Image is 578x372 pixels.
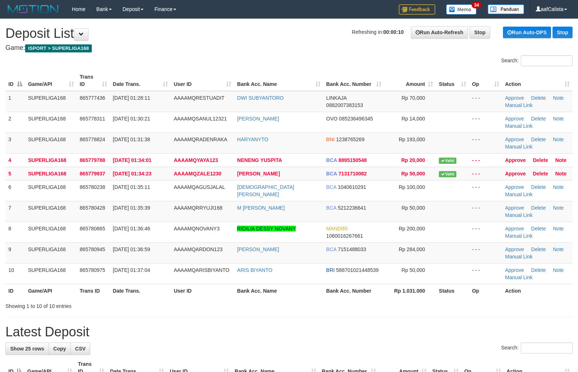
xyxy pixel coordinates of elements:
[5,284,25,297] th: ID
[80,171,105,177] span: 865779937
[25,222,77,242] td: SUPERLIGA168
[5,112,25,132] td: 2
[505,171,526,177] a: Approve
[326,171,337,177] span: BCA
[237,116,279,122] a: [PERSON_NAME]
[5,26,573,41] h1: Deposit List
[53,346,66,352] span: Copy
[472,2,481,8] span: 34
[553,116,564,122] a: Note
[505,226,524,231] a: Approve
[174,116,227,122] span: AAAAMQSANUL12321
[338,157,367,163] span: Copy 8895150548 to clipboard
[439,158,456,164] span: Valid transaction
[174,95,224,101] span: AAAAMQRESTUADIT
[469,91,502,112] td: - - -
[505,246,524,252] a: Approve
[25,284,77,297] th: Game/API
[352,29,404,35] span: Refreshing in:
[399,226,425,231] span: Rp 200,000
[436,284,469,297] th: Status
[326,136,335,142] span: BNI
[25,180,77,201] td: SUPERLIGA168
[5,300,235,310] div: Showing 1 to 10 of 10 entries
[326,184,337,190] span: BCA
[174,136,227,142] span: AAAAMQRADENRAKA
[469,201,502,222] td: - - -
[469,153,502,167] td: - - -
[531,246,546,252] a: Delete
[531,184,546,190] a: Delete
[531,136,546,142] a: Delete
[503,27,551,38] a: Run Auto-DPS
[326,116,338,122] span: OVO
[70,343,90,355] a: CSV
[80,246,105,252] span: 865780945
[237,171,280,177] a: [PERSON_NAME]
[531,205,546,211] a: Delete
[25,263,77,284] td: SUPERLIGA168
[338,205,366,211] span: Copy 5212236641 to clipboard
[174,171,221,177] span: AAAAMQZALE1230
[505,95,524,101] a: Approve
[25,242,77,263] td: SUPERLIGA168
[326,95,347,101] span: LINKAJA
[5,222,25,242] td: 8
[401,267,425,273] span: Rp 50,000
[5,70,25,91] th: ID: activate to sort column descending
[521,55,573,66] input: Search:
[338,184,366,190] span: Copy 1040610291 to clipboard
[411,26,468,39] a: Run Auto-Refresh
[502,284,573,297] th: Action
[77,70,110,91] th: Trans ID: activate to sort column ascending
[80,184,105,190] span: 865780238
[326,157,337,163] span: BCA
[553,95,564,101] a: Note
[505,136,524,142] a: Approve
[555,157,566,163] a: Note
[48,343,71,355] a: Copy
[25,70,77,91] th: Game/API: activate to sort column ascending
[505,274,533,280] a: Manual Link
[336,267,379,273] span: Copy 588701021448539 to clipboard
[113,157,152,163] span: [DATE] 01:34:01
[505,191,533,197] a: Manual Link
[399,4,435,15] img: Feedback.jpg
[174,267,229,273] span: AAAAMQARISBIYANTO
[399,246,425,252] span: Rp 284,000
[531,116,546,122] a: Delete
[338,246,366,252] span: Copy 7151488033 to clipboard
[237,184,294,197] a: [DEMOGRAPHIC_DATA][PERSON_NAME]
[77,284,110,297] th: Trans ID
[174,157,218,163] span: AAAAMQYAYA123
[553,205,564,211] a: Note
[237,246,279,252] a: [PERSON_NAME]
[25,112,77,132] td: SUPERLIGA168
[237,267,272,273] a: ARIS BIYANTO
[80,157,105,163] span: 865779788
[110,284,171,297] th: Date Trans.
[439,171,456,177] span: Valid transaction
[469,70,502,91] th: Op: activate to sort column ascending
[113,267,150,273] span: [DATE] 01:37:04
[5,4,61,15] img: MOTION_logo.png
[234,70,323,91] th: Bank Acc. Name: activate to sort column ascending
[171,70,234,91] th: User ID: activate to sort column ascending
[553,246,564,252] a: Note
[505,157,526,163] a: Approve
[505,102,533,108] a: Manual Link
[25,132,77,153] td: SUPERLIGA168
[401,116,425,122] span: Rp 14,000
[5,44,573,52] h4: Game:
[553,267,564,273] a: Note
[531,267,546,273] a: Delete
[237,95,284,101] a: DWI SUBYANTORO
[399,184,425,190] span: Rp 100,000
[505,267,524,273] a: Approve
[75,346,86,352] span: CSV
[237,226,296,231] a: RIDILIA DESSY NOVANY
[401,205,425,211] span: Rp 50,000
[10,346,44,352] span: Show 25 rows
[555,171,566,177] a: Note
[25,153,77,167] td: SUPERLIGA168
